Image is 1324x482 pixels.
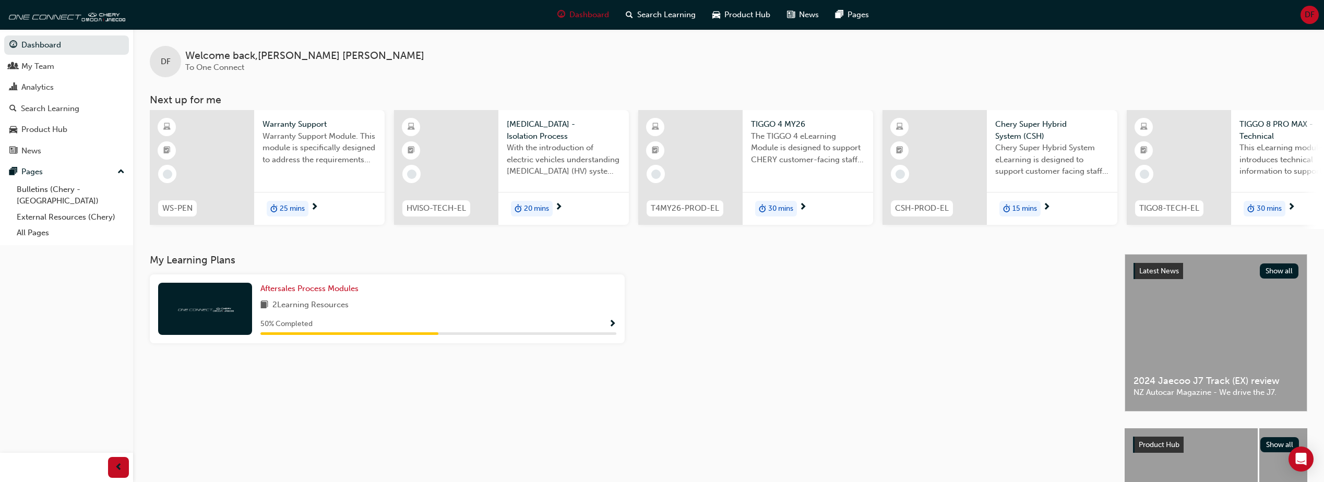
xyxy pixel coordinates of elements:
[394,110,629,225] a: HVISO-TECH-EL[MEDICAL_DATA] - Isolation ProcessWith the introduction of electric vehicles underst...
[882,110,1117,225] a: CSH-PROD-ELChery Super Hybrid System (CSH)Chery Super Hybrid System eLearning is designed to supp...
[652,121,659,134] span: learningResourceType_ELEARNING-icon
[652,144,659,158] span: booktick-icon
[1133,437,1299,453] a: Product HubShow all
[1305,9,1315,21] span: DF
[263,118,376,130] span: Warranty Support
[163,170,172,179] span: learningRecordVerb_NONE-icon
[1140,170,1149,179] span: learningRecordVerb_NONE-icon
[260,283,363,295] a: Aftersales Process Modules
[311,203,318,212] span: next-icon
[1043,203,1051,212] span: next-icon
[1257,203,1282,215] span: 30 mins
[9,147,17,156] span: news-icon
[4,78,129,97] a: Analytics
[836,8,843,21] span: pages-icon
[1139,440,1179,449] span: Product Hub
[1134,387,1298,399] span: NZ Autocar Magazine - We drive the J7.
[724,9,770,21] span: Product Hub
[117,165,125,179] span: up-icon
[751,130,865,166] span: The TIGGO 4 eLearning Module is designed to support CHERY customer-facing staff with the product ...
[4,35,129,55] a: Dashboard
[4,141,129,161] a: News
[150,254,1108,266] h3: My Learning Plans
[9,62,17,71] span: people-icon
[1260,437,1299,452] button: Show all
[626,8,633,21] span: search-icon
[569,9,609,21] span: Dashboard
[5,4,125,25] img: oneconnect
[1140,144,1148,158] span: booktick-icon
[9,104,17,114] span: search-icon
[4,162,129,182] button: Pages
[787,8,795,21] span: news-icon
[21,81,54,93] div: Analytics
[1139,267,1179,275] span: Latest News
[4,120,129,139] a: Product Hub
[759,202,766,215] span: duration-icon
[270,202,278,215] span: duration-icon
[896,144,903,158] span: booktick-icon
[848,9,869,21] span: Pages
[638,110,873,225] a: T4MY26-PROD-ELTIGGO 4 MY26The TIGGO 4 eLearning Module is designed to support CHERY customer-faci...
[13,225,129,241] a: All Pages
[609,318,616,331] button: Show Progress
[1012,203,1037,215] span: 15 mins
[799,203,807,212] span: next-icon
[1301,6,1319,24] button: DF
[13,182,129,209] a: Bulletins (Chery - [GEOGRAPHIC_DATA])
[651,170,661,179] span: learningRecordVerb_NONE-icon
[1260,263,1299,279] button: Show all
[163,144,171,158] span: booktick-icon
[507,142,621,177] span: With the introduction of electric vehicles understanding [MEDICAL_DATA] (HV) systems is critical ...
[272,299,349,312] span: 2 Learning Resources
[617,4,704,26] a: search-iconSearch Learning
[263,130,376,166] span: Warranty Support Module. This module is specifically designed to address the requirements and pro...
[9,167,17,177] span: pages-icon
[827,4,877,26] a: pages-iconPages
[896,170,905,179] span: learningRecordVerb_NONE-icon
[407,170,416,179] span: learningRecordVerb_NONE-icon
[408,144,415,158] span: booktick-icon
[9,125,17,135] span: car-icon
[507,118,621,142] span: [MEDICAL_DATA] - Isolation Process
[21,145,41,157] div: News
[13,209,129,225] a: External Resources (Chery)
[1003,202,1010,215] span: duration-icon
[21,166,43,178] div: Pages
[1289,447,1314,472] div: Open Intercom Messenger
[133,94,1324,106] h3: Next up for me
[1125,254,1307,412] a: Latest NewsShow all2024 Jaecoo J7 Track (EX) reviewNZ Autocar Magazine - We drive the J7.
[896,121,903,134] span: learningResourceType_ELEARNING-icon
[9,41,17,50] span: guage-icon
[280,203,305,215] span: 25 mins
[408,121,415,134] span: learningResourceType_ELEARNING-icon
[185,50,424,62] span: Welcome back , [PERSON_NAME] [PERSON_NAME]
[1134,375,1298,387] span: 2024 Jaecoo J7 Track (EX) review
[557,8,565,21] span: guage-icon
[4,99,129,118] a: Search Learning
[163,121,171,134] span: learningResourceType_ELEARNING-icon
[779,4,827,26] a: news-iconNews
[176,304,234,314] img: oneconnect
[21,103,79,115] div: Search Learning
[895,202,949,214] span: CSH-PROD-EL
[161,56,171,68] span: DF
[751,118,865,130] span: TIGGO 4 MY26
[9,83,17,92] span: chart-icon
[1134,263,1298,280] a: Latest NewsShow all
[524,203,549,215] span: 20 mins
[4,33,129,162] button: DashboardMy TeamAnalyticsSearch LearningProduct HubNews
[768,203,793,215] span: 30 mins
[555,203,563,212] span: next-icon
[1139,202,1199,214] span: TIGO8-TECH-EL
[115,461,123,474] span: prev-icon
[150,110,385,225] a: WS-PENWarranty SupportWarranty Support Module. This module is specifically designed to address th...
[260,318,313,330] span: 50 % Completed
[1287,203,1295,212] span: next-icon
[712,8,720,21] span: car-icon
[1247,202,1255,215] span: duration-icon
[515,202,522,215] span: duration-icon
[799,9,819,21] span: News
